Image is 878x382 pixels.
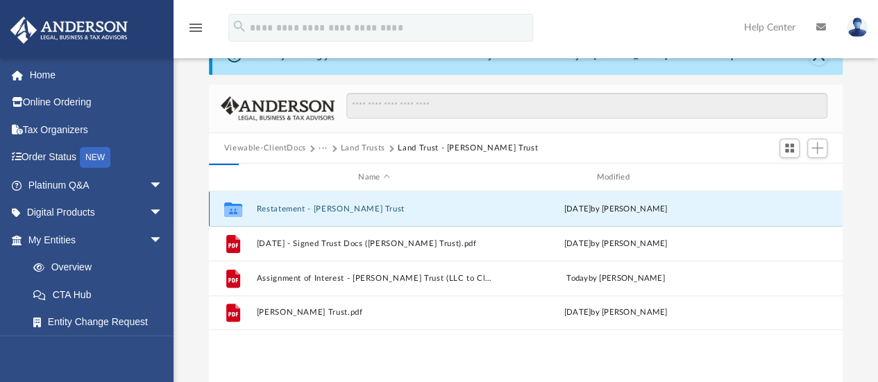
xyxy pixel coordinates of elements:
[10,89,184,116] a: Online Ordering
[256,205,491,214] button: Restatement - [PERSON_NAME] Trust
[341,142,385,155] button: Land Trusts
[847,17,868,37] img: User Pic
[807,139,828,158] button: Add
[779,139,800,158] button: Switch to Grid View
[149,226,177,254] span: arrow_drop_down
[319,142,328,155] button: ···
[498,306,733,319] div: [DATE] by [PERSON_NAME]
[149,171,177,200] span: arrow_drop_down
[256,309,491,318] button: [PERSON_NAME] Trust.pdf
[10,199,184,227] a: Digital Productsarrow_drop_down
[255,171,491,184] div: Name
[10,226,184,254] a: My Entitiesarrow_drop_down
[256,239,491,248] button: [DATE] - Signed Trust Docs ([PERSON_NAME] Trust).pdf
[10,116,184,144] a: Tax Organizers
[19,309,184,336] a: Entity Change Request
[256,274,491,283] button: Assignment of Interest - [PERSON_NAME] Trust (LLC to Client) - DocuSigned.pdf
[566,275,588,282] span: today
[19,254,184,281] a: Overview
[398,142,538,155] button: Land Trust - [PERSON_NAME] Trust
[498,238,733,250] div: [DATE] by [PERSON_NAME]
[498,203,733,216] div: [DATE] by [PERSON_NAME]
[215,171,250,184] div: id
[149,199,177,227] span: arrow_drop_down
[80,147,110,168] div: NEW
[10,171,184,199] a: Platinum Q&Aarrow_drop_down
[19,281,184,309] a: CTA Hub
[10,144,184,172] a: Order StatusNEW
[232,19,247,34] i: search
[224,142,306,155] button: Viewable-ClientDocs
[739,171,836,184] div: id
[346,93,827,119] input: Search files and folders
[6,17,132,44] img: Anderson Advisors Platinum Portal
[498,272,733,285] div: by [PERSON_NAME]
[10,61,184,89] a: Home
[187,19,204,36] i: menu
[187,26,204,36] a: menu
[498,171,734,184] div: Modified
